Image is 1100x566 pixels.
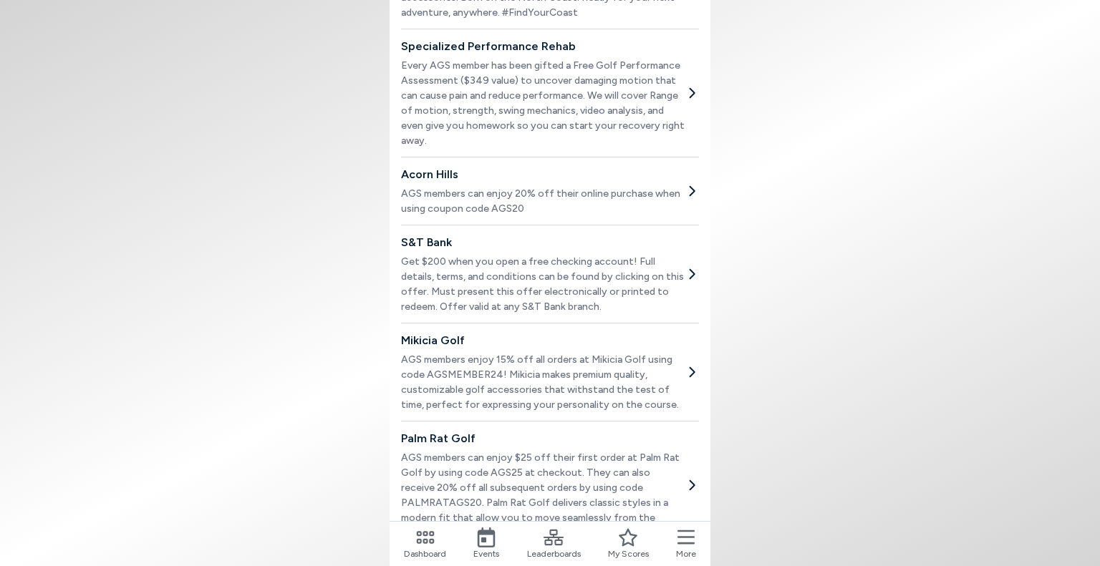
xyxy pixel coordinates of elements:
[401,234,685,251] h2: S&T Bank
[608,527,649,560] a: My Scores
[401,38,685,55] h2: Specialized Performance Rehab
[608,547,649,560] span: My Scores
[401,450,685,540] p: AGS members can enjoy $25 off their first order at Palm Rat Golf by using code AGS25 at checkout....
[473,547,499,560] span: Events
[527,547,581,560] span: Leaderboards
[404,547,446,560] span: Dashboard
[401,29,699,157] a: Specialized Performance RehabEvery AGS member has been gifted a Free Golf Performance Assessment ...
[401,430,685,447] h2: Palm Rat Golf
[676,547,696,560] span: More
[401,225,699,323] a: S&T BankGet $200 when you open a free checking account! Full details, terms, and conditions can b...
[676,527,696,560] button: More
[401,58,685,148] p: Every AGS member has been gifted a Free Golf Performance Assessment ($349 value) to uncover damag...
[404,527,446,560] a: Dashboard
[401,421,699,549] a: Palm Rat GolfAGS members can enjoy $25 off their first order at Palm Rat Golf by using code AGS25...
[527,527,581,560] a: Leaderboards
[473,527,499,560] a: Events
[401,254,685,314] p: Get $200 when you open a free checking account! Full details, terms, and conditions can be found ...
[401,186,685,216] p: AGS members can enjoy 20% off their online purchase when using coupon code AGS20
[401,323,699,421] a: Mikicia GolfAGS members enjoy 15% off all orders at Mikicia Golf using code AGSMEMBER24! Mikicia ...
[401,157,699,225] a: Acorn HillsAGS members can enjoy 20% off their online purchase when using coupon code AGS20
[401,352,685,412] p: AGS members enjoy 15% off all orders at Mikicia Golf using code AGSMEMBER24! Mikicia makes premiu...
[401,166,685,183] h2: Acorn Hills
[401,332,685,349] h2: Mikicia Golf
